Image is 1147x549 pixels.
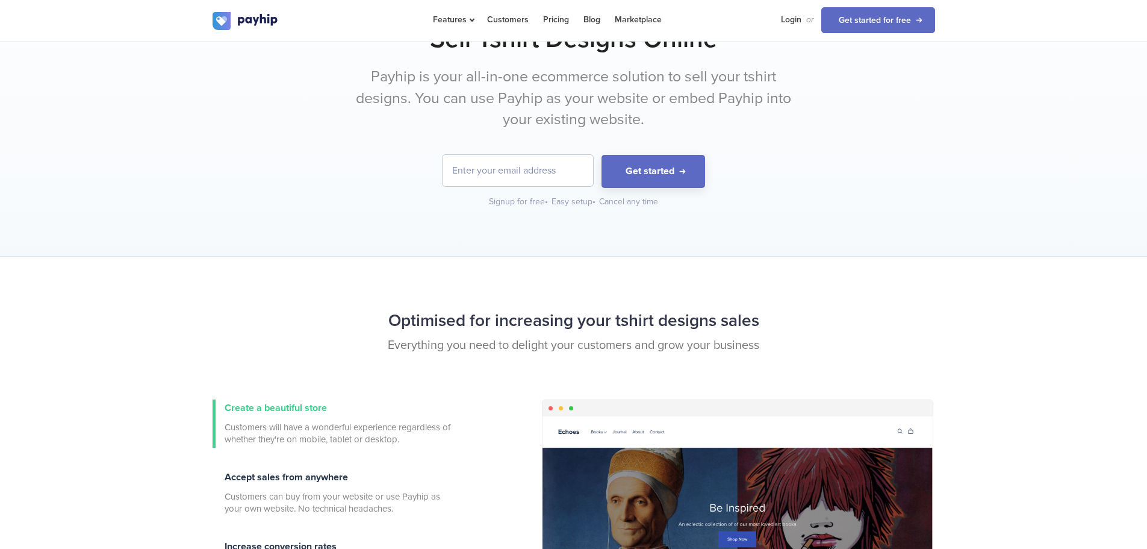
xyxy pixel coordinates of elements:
a: Accept sales from anywhere Customers can buy from your website or use Payhip as your own website.... [213,469,453,517]
span: • [545,196,548,207]
div: Signup for free [489,196,549,208]
a: Get started for free [821,7,935,33]
span: Create a beautiful store [225,402,327,414]
div: Cancel any time [599,196,658,208]
p: Payhip is your all-in-one ecommerce solution to sell your tshirt designs. You can use Payhip as y... [348,66,800,131]
span: Customers can buy from your website or use Payhip as your own website. No technical headaches. [225,491,453,515]
span: Features [433,14,473,25]
div: Easy setup [552,196,597,208]
img: logo.svg [213,12,279,30]
h2: Optimised for increasing your tshirt designs sales [213,305,935,337]
span: • [592,196,595,207]
input: Enter your email address [443,155,593,186]
span: Accept sales from anywhere [225,471,348,483]
span: Customers will have a wonderful experience regardless of whether they're on mobile, tablet or des... [225,421,453,445]
a: Create a beautiful store Customers will have a wonderful experience regardless of whether they're... [213,400,453,448]
p: Everything you need to delight your customers and grow your business [213,337,935,354]
button: Get started [601,155,705,188]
